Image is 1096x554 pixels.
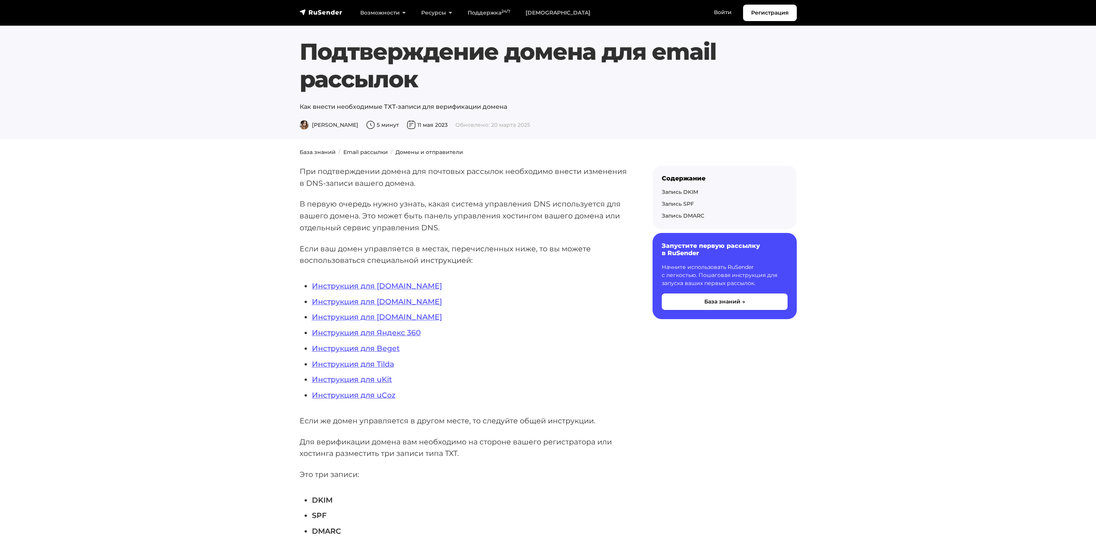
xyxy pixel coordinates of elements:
[353,5,414,21] a: Возможности
[662,175,788,182] div: Содержание
[312,495,333,505] strong: DKIM
[300,8,343,16] img: RuSender
[312,297,442,306] a: Инструкция для [DOMAIN_NAME]
[662,293,788,310] button: База знаний →
[300,243,628,266] p: Если ваш домен управляется в местах, перечисленных ниже, то вы можете воспользоваться специальной...
[300,121,358,128] span: [PERSON_NAME]
[366,120,375,129] img: Время чтения
[518,5,598,21] a: [DEMOGRAPHIC_DATA]
[501,9,510,14] sup: 24/7
[300,38,797,93] h1: Подтверждение домена для email рассылок
[662,188,698,195] a: Запись DKIM
[366,121,399,128] span: 5 минут
[662,200,694,207] a: Запись SPF
[662,242,788,257] h6: Запустите первую рассылку в RuSender
[312,281,442,290] a: Инструкция для [DOMAIN_NAME]
[300,469,628,480] p: Это три записи:
[312,312,442,321] a: Инструкция для [DOMAIN_NAME]
[312,390,396,400] a: Инструкция для uCoz
[414,5,460,21] a: Ресурсы
[300,166,628,189] p: При подтверждении домена для почтовых рассылок необходимо внести изменения в DNS-записи вашего до...
[312,511,326,520] strong: SPF
[343,149,388,156] a: Email рассылки
[653,233,797,319] a: Запустите первую рассылку в RuSender Начните использовать RuSender с легкостью. Пошаговая инструк...
[300,415,628,427] p: Если же домен управляется в другом месте, то следуйте общей инструкции.
[312,375,392,384] a: Инструкция для uKit
[300,436,628,459] p: Для верификации домена вам необходимо на стороне вашего регистратора или хостинга разместить три ...
[312,359,394,369] a: Инструкция для Tilda
[455,121,530,128] span: Обновлено: 20 марта 2025
[743,5,797,21] a: Регистрация
[300,102,797,111] p: Как внести необходимые ТХТ-записи для верификации домена
[300,198,628,233] p: В первую очередь нужно узнать, какая система управления DNS используется для вашего домена. Это м...
[295,148,801,156] nav: breadcrumb
[662,263,788,287] p: Начните использовать RuSender с легкостью. Пошаговая инструкция для запуска ваших первых рассылок.
[706,5,739,20] a: Войти
[312,526,341,536] strong: DMARC
[312,344,400,353] a: Инструкция для Beget
[312,328,421,337] a: Инструкция для Яндекс 360
[662,212,704,219] a: Запись DMARC
[407,120,416,129] img: Дата публикации
[407,121,448,128] span: 11 мая 2023
[396,149,463,156] a: Домены и отправители
[460,5,518,21] a: Поддержка24/7
[300,149,336,156] a: База знаний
